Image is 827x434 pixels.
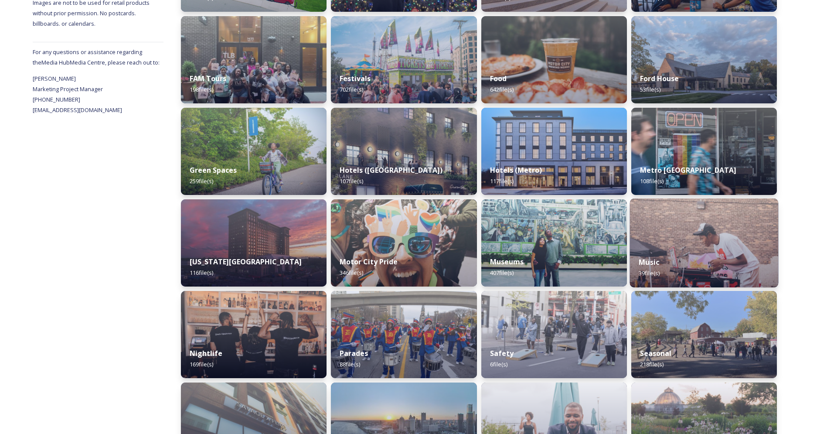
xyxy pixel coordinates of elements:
span: 53 file(s) [640,85,660,93]
strong: Seasonal [640,349,671,358]
img: a0bd6cc6-0a5e-4110-bbb1-1ef2cc64960c.jpg [481,16,627,103]
strong: Motor City Pride [340,257,398,267]
span: 218 file(s) [640,360,664,368]
span: 346 file(s) [340,269,363,277]
strong: [US_STATE][GEOGRAPHIC_DATA] [190,257,302,267]
strong: Nightlife [190,349,222,358]
strong: Parades [340,349,368,358]
img: d8268b2e-af73-4047-a747-1e9a83cc24c4.jpg [331,291,476,378]
span: [PERSON_NAME] Marketing Project Manager [PHONE_NUMBER] [EMAIL_ADDRESS][DOMAIN_NAME] [33,75,122,114]
img: a2dff9e2-4114-4710-892b-6a81cdf06f25.jpg [181,291,327,378]
img: 87bbb248-d5f7-45c8-815f-fb574559da3d.jpg [630,198,778,287]
span: 169 file(s) [190,360,213,368]
span: 198 file(s) [190,85,213,93]
span: 108 file(s) [640,177,664,185]
span: For any questions or assistance regarding the Media Hub Media Centre, please reach out to: [33,48,160,66]
strong: Hotels ([GEOGRAPHIC_DATA]) [340,165,442,175]
strong: Food [490,74,507,83]
img: e48ebac4-80d7-47a5-98d3-b3b6b4c147fe.jpg [481,199,627,287]
strong: Museums [490,257,524,267]
span: 6 file(s) [490,360,507,368]
strong: Ford House [640,74,679,83]
img: 56cf2de5-9e63-4a55-bae3-7a1bc8cd39db.jpg [631,108,777,195]
span: 259 file(s) [190,177,213,185]
strong: Festivals [340,74,371,83]
img: 5d4b6ee4-1201-421a-84a9-a3631d6f7534.jpg [181,199,327,287]
img: 452b8020-6387-402f-b366-1d8319e12489.jpg [181,16,327,103]
img: 4423d9b81027f9a47bd28d212e5a5273a11b6f41845817bbb6cd5dd12e8cc4e8.jpg [631,291,777,378]
img: 5cfe837b-42d2-4f07-949b-1daddc3a824e.jpg [481,291,627,378]
span: 642 file(s) [490,85,514,93]
img: VisitorCenter.jpg [631,16,777,103]
span: 88 file(s) [340,360,360,368]
strong: Green Spaces [190,165,237,175]
img: a8e7e45d-5635-4a99-9fe8-872d7420e716.jpg [181,108,327,195]
strong: Safety [490,349,514,358]
img: 9db3a68e-ccf0-48b5-b91c-5c18c61d7b6a.jpg [331,108,476,195]
strong: Music [639,257,659,267]
strong: Hotels (Metro) [490,165,542,175]
span: 116 file(s) [190,269,213,277]
span: 702 file(s) [340,85,363,93]
span: 117 file(s) [490,177,514,185]
strong: Metro [GEOGRAPHIC_DATA] [640,165,736,175]
img: 3bd2b034-4b7d-4836-94aa-bbf99ed385d6.jpg [481,108,627,195]
img: IMG_1897.jpg [331,199,476,287]
span: 107 file(s) [340,177,363,185]
strong: FAM Tours [190,74,226,83]
span: 407 file(s) [490,269,514,277]
span: 39 file(s) [639,269,660,277]
img: DSC02900.jpg [331,16,476,103]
